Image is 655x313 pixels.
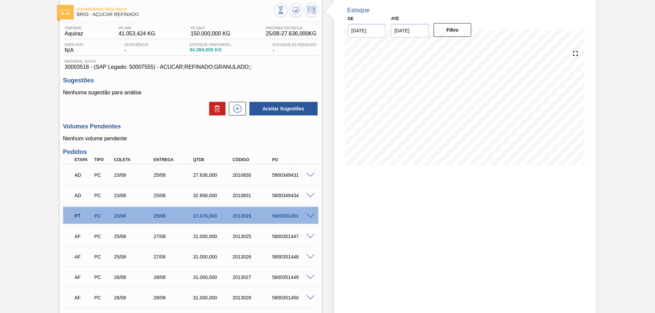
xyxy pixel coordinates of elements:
div: Aguardando Descarga [73,168,93,183]
div: Qtde [191,157,236,162]
div: 25/08/2025 [112,234,157,239]
input: dd/mm/yyyy [348,24,386,37]
p: AF [75,275,92,280]
div: Pedido de Compra [92,172,113,178]
img: Ícone [61,10,70,15]
div: 2010831 [231,193,275,198]
p: AD [75,193,92,198]
div: Aguardando Faturamento [73,270,93,285]
div: 2010830 [231,172,275,178]
div: Aceitar Sugestões [246,101,318,116]
span: Material ativo [65,59,317,63]
div: 5800351447 [271,234,315,239]
div: 2013029 [231,213,275,219]
div: 25/08/2025 [112,254,157,260]
div: Aguardando Faturamento [73,249,93,264]
div: 2013028 [231,295,275,300]
h3: Pedidos [63,148,318,156]
div: 5800349434 [271,193,315,198]
div: 25/08/2025 [152,193,196,198]
div: 5800351450 [271,295,315,300]
span: 25/08 - 27.636,000 KG [266,31,317,37]
div: 31.000,000 [191,234,236,239]
div: Nova sugestão [225,102,246,115]
button: Atualizar Gráfico [289,3,303,17]
div: - [123,43,150,53]
div: N/A [63,43,85,53]
div: 23/08/2025 [112,193,157,198]
span: Suficiência [125,43,148,47]
span: Estoque Bloqueado [273,43,316,47]
span: Aquiraz [65,31,83,37]
div: Excluir Sugestões [206,102,225,115]
p: Nenhum volume pendente [63,136,318,142]
div: 28/08/2025 [152,295,196,300]
span: PE MIN [118,26,155,30]
h3: Volumes Pendentes [63,123,318,130]
span: PE MAX [191,26,231,30]
span: Unidade [65,26,83,30]
div: Estoque [347,7,370,14]
div: 2013025 [231,234,275,239]
div: PO [271,157,315,162]
div: 26/08/2025 [112,275,157,280]
div: 5800351449 [271,275,315,280]
div: 5800349431 [271,172,315,178]
div: 23/08/2025 [112,213,157,219]
div: Pedido de Compra [92,234,113,239]
div: 25/08/2025 [152,172,196,178]
div: Aguardando Faturamento [73,290,93,305]
div: 31.000,000 [191,254,236,260]
p: PT [75,213,92,219]
p: AF [75,295,92,300]
input: dd/mm/yyyy [391,24,429,37]
div: 5800351451 [271,213,315,219]
div: 2013027 [231,275,275,280]
p: AF [75,254,92,260]
div: Pedido de Compra [92,193,113,198]
div: 5800351448 [271,254,315,260]
div: Etapa [73,157,93,162]
p: AF [75,234,92,239]
div: 27/08/2025 [152,254,196,260]
div: 26/08/2025 [112,295,157,300]
div: 31.000,000 [191,275,236,280]
div: Pedido de Compra [92,213,113,219]
span: BR03 - AÇÚCAR REFINADO [77,12,274,17]
div: Entrega [152,157,196,162]
div: 27/08/2025 [152,234,196,239]
div: Pedido de Compra [92,254,113,260]
p: AD [75,172,92,178]
span: Próxima Entrega [266,26,317,30]
label: Até [391,16,399,21]
div: Tipo [92,157,113,162]
span: Estoque Disponível [190,43,232,47]
div: 23/08/2025 [112,172,157,178]
div: Aguardando Faturamento [73,229,93,244]
div: Coleta [112,157,157,162]
span: 150.000,000 KG [191,31,231,37]
button: Programar Estoque [305,3,318,17]
button: Visão Geral dos Estoques [274,3,288,17]
div: - [271,43,318,53]
div: Pedido de Compra [92,295,113,300]
div: 25/08/2025 [152,213,196,219]
div: Pedido em Trânsito [73,208,93,223]
div: 28/08/2025 [152,275,196,280]
button: Aceitar Sugestões [249,102,318,115]
div: 31.000,000 [191,295,236,300]
label: De [348,16,354,21]
div: 32.658,000 [191,193,236,198]
div: Código [231,157,275,162]
div: Aguardando Descarga [73,188,93,203]
span: 30003518 - (SAP Legado: 50007555) - ACUCAR;REFINADO;GRANULADO;; [65,64,317,70]
div: Pedido de Compra [92,275,113,280]
span: Data out [65,43,84,47]
h3: Sugestões [63,77,318,84]
span: Aguardando Descarga [77,7,274,11]
div: 27.636,000 [191,172,236,178]
span: 41.053,424 KG [118,31,155,37]
button: Filtro [434,23,471,37]
span: 84.384,000 KG [190,47,232,52]
p: Nenhuma sugestão para análise [63,90,318,96]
